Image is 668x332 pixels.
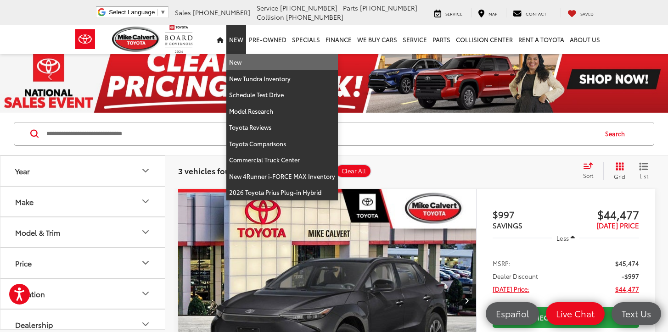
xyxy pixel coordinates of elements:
[546,302,605,325] a: Live Chat
[226,184,338,200] a: 2026 Toyota Prius Plug-in Hybrid
[226,168,338,185] a: New 4Runner i-FORCE MAX Inventory
[226,54,338,71] a: New
[342,167,366,175] span: Clear All
[140,257,151,268] div: Price
[286,12,343,22] span: [PHONE_NUMBER]
[506,8,553,17] a: Contact
[596,220,639,230] span: [DATE] PRICE
[257,12,284,22] span: Collision
[280,3,337,12] span: [PHONE_NUMBER]
[226,136,338,152] a: Toyota Comparisons
[491,308,533,319] span: Español
[567,25,603,54] a: About Us
[15,166,30,175] div: Year
[15,228,60,237] div: Model & Trim
[15,289,45,298] div: Location
[354,25,400,54] a: WE BUY CARS
[632,162,655,180] button: List View
[622,271,639,281] span: -$997
[246,25,289,54] a: Pre-Owned
[140,196,151,207] div: Make
[15,259,32,267] div: Price
[427,8,469,17] a: Service
[109,9,166,16] a: Select Language​
[257,3,278,12] span: Service
[615,284,639,293] span: $44,477
[516,25,567,54] a: Rent a Toyota
[617,308,656,319] span: Text Us
[178,165,240,176] span: 3 vehicles found
[140,319,151,330] div: Dealership
[493,207,566,221] span: $997
[226,87,338,103] a: Schedule Test Drive
[140,227,151,238] div: Model & Trim
[0,248,166,278] button: PricePrice
[430,25,453,54] a: Parts
[614,172,625,180] span: Grid
[360,3,417,12] span: [PHONE_NUMBER]
[226,152,338,168] a: Commercial Truck Center
[15,197,34,206] div: Make
[486,302,539,325] a: Español
[615,259,639,268] span: $45,474
[214,25,226,54] a: Home
[526,11,546,17] span: Contact
[603,162,632,180] button: Grid View
[453,25,516,54] a: Collision Center
[226,103,338,120] a: Model Research
[226,25,246,54] a: New
[45,123,596,145] input: Search by Make, Model, or Keyword
[343,3,358,12] span: Parts
[596,122,638,145] button: Search
[580,11,594,17] span: Saved
[109,9,155,16] span: Select Language
[552,230,580,246] button: Less
[583,172,593,179] span: Sort
[160,9,166,16] span: ▼
[68,24,102,54] img: Toyota
[612,302,661,325] a: Text Us
[400,25,430,54] a: Service
[471,8,504,17] a: Map
[556,234,569,242] span: Less
[15,320,53,329] div: Dealership
[488,11,497,17] span: Map
[226,71,338,87] a: New Tundra Inventory
[140,165,151,176] div: Year
[226,119,338,136] a: Toyota Reviews
[335,164,371,178] button: Clear All
[0,187,166,216] button: MakeMake
[323,25,354,54] a: Finance
[561,8,601,17] a: My Saved Vehicles
[566,207,639,221] span: $44,477
[578,162,603,180] button: Select sort value
[289,25,323,54] a: Specials
[458,284,476,316] button: Next image
[175,8,191,17] span: Sales
[493,284,529,293] span: [DATE] Price:
[0,279,166,309] button: LocationLocation
[639,172,648,180] span: List
[551,308,599,319] span: Live Chat
[493,259,511,268] span: MSRP:
[140,288,151,299] div: Location
[0,156,166,186] button: YearYear
[493,220,522,230] span: SAVINGS
[0,217,166,247] button: Model & TrimModel & Trim
[445,11,462,17] span: Service
[112,27,161,52] img: Mike Calvert Toyota
[493,271,538,281] span: Dealer Discount
[193,8,250,17] span: [PHONE_NUMBER]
